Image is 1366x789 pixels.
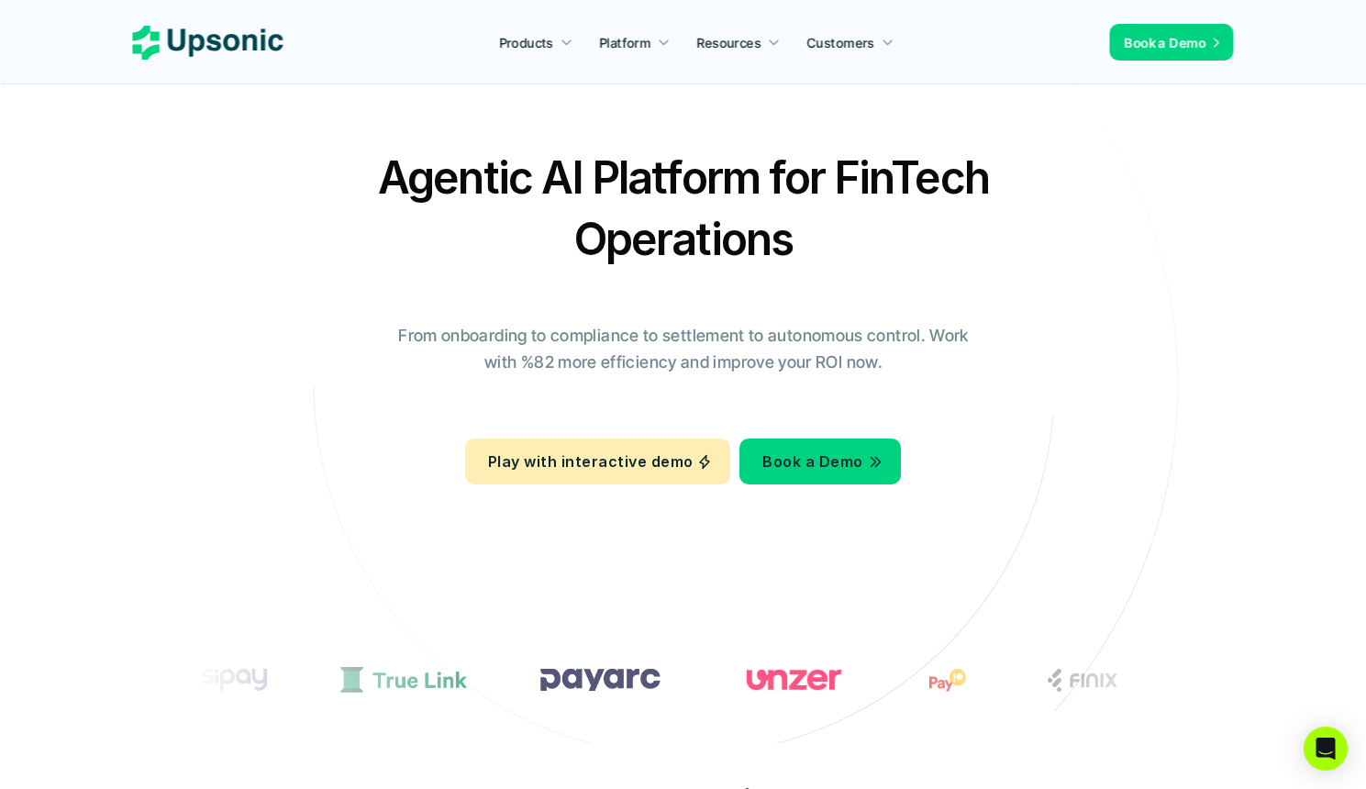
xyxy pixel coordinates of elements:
[488,26,583,59] a: Products
[465,439,730,484] a: Play with interactive demo
[1110,24,1234,61] a: Book a Demo
[362,147,1005,270] h2: Agentic AI Platform for FinTech Operations
[499,33,553,52] p: Products
[1304,727,1348,771] div: Open Intercom Messenger
[488,449,693,475] p: Play with interactive demo
[1125,33,1206,52] p: Book a Demo
[763,449,863,475] p: Book a Demo
[385,323,982,376] p: From onboarding to compliance to settlement to autonomous control. Work with %82 more efficiency ...
[599,33,650,52] p: Platform
[740,439,901,484] a: Book a Demo
[807,33,875,52] p: Customers
[697,33,761,52] p: Resources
